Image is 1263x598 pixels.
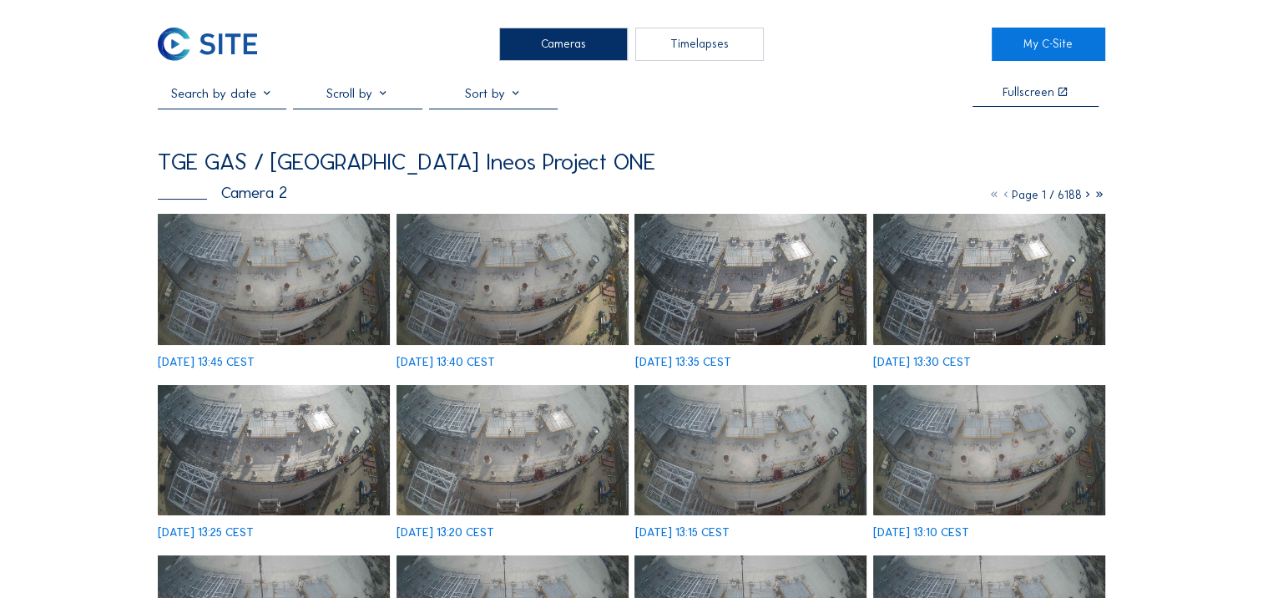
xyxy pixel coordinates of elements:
[634,385,866,515] img: image_53081134
[158,28,271,61] a: C-SITE Logo
[1003,87,1054,99] div: Fullscreen
[634,214,866,344] img: image_53081730
[992,28,1105,61] a: My C-Site
[873,357,971,368] div: [DATE] 13:30 CEST
[873,527,969,539] div: [DATE] 13:10 CEST
[634,357,730,368] div: [DATE] 13:35 CEST
[158,150,655,174] div: TGE GAS / [GEOGRAPHIC_DATA] Ineos Project ONE
[397,214,629,344] img: image_53081813
[397,385,629,515] img: image_53081312
[158,385,390,515] img: image_53081480
[635,28,764,61] div: Timelapses
[873,214,1105,344] img: image_53081555
[158,85,286,101] input: Search by date 󰅀
[873,385,1105,515] img: image_53081070
[158,185,287,201] div: Camera 2
[158,28,257,61] img: C-SITE Logo
[397,357,495,368] div: [DATE] 13:40 CEST
[158,214,390,344] img: image_53081960
[499,28,628,61] div: Cameras
[1012,188,1082,202] span: Page 1 / 6188
[634,527,729,539] div: [DATE] 13:15 CEST
[158,357,255,368] div: [DATE] 13:45 CEST
[158,527,254,539] div: [DATE] 13:25 CEST
[397,527,494,539] div: [DATE] 13:20 CEST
